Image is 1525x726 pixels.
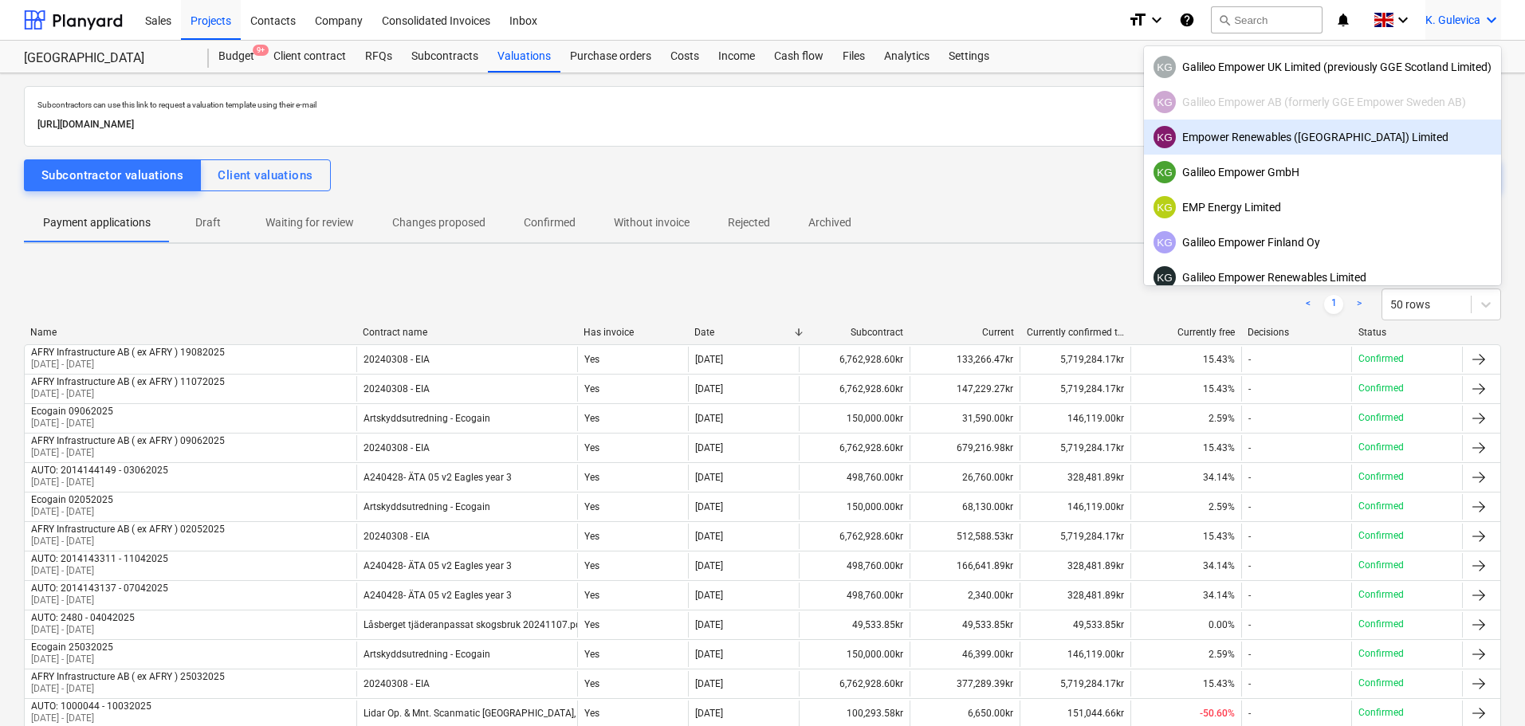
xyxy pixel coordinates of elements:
[1157,272,1173,284] span: KG
[1157,202,1173,214] span: KG
[1157,237,1173,249] span: KG
[1154,91,1492,113] div: Galileo Empower AB (formerly GGE Empower Sweden AB)
[1154,91,1176,113] div: Kristina Gulevica
[1157,61,1173,73] span: KG
[1154,266,1492,288] div: Galileo Empower Renewables Limited
[1157,131,1173,143] span: KG
[1154,56,1176,78] div: Kristina Gulevica
[1157,96,1173,108] span: KG
[1154,56,1492,78] div: Galileo Empower UK Limited (previously GGE Scotland Limited)
[1154,196,1176,218] div: Kristina Gulevica
[1157,167,1173,179] span: KG
[1154,126,1492,148] div: Empower Renewables ([GEOGRAPHIC_DATA]) Limited
[1154,161,1176,183] div: Kristina Gulevica
[1154,161,1492,183] div: Galileo Empower GmbH
[1154,266,1176,288] div: Kristina Gulevica
[1154,196,1492,218] div: EMP Energy Limited
[1445,649,1525,726] iframe: Chat Widget
[1154,231,1176,253] div: Kristina Gulevica
[1154,231,1492,253] div: Galileo Empower Finland Oy
[1154,126,1176,148] div: Kristina Gulevica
